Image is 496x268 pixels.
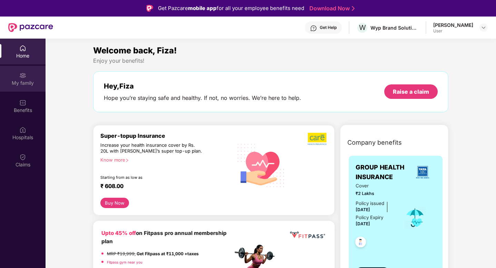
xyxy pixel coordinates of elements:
[93,57,449,64] div: Enjoy your benefits!
[393,88,429,95] div: Raise a claim
[104,82,301,90] div: Hey, Fiza
[19,154,26,161] img: svg+xml;base64,PHN2ZyBpZD0iQ2xhaW0iIHhtbG5zPSJodHRwOi8vd3d3LnczLm9yZy8yMDAwL3N2ZyIgd2lkdGg9IjIwIi...
[309,5,353,12] a: Download Now
[359,23,366,32] span: W
[352,235,369,251] img: svg+xml;base64,PHN2ZyB4bWxucz0iaHR0cDovL3d3dy53My5vcmcvMjAwMC9zdmciIHdpZHRoPSI0OC45NDMiIGhlaWdodD...
[352,5,355,12] img: Stroke
[100,183,226,191] div: ₹ 608.00
[158,4,304,12] div: Get Pazcare for all your employee benefits need
[19,126,26,133] img: svg+xml;base64,PHN2ZyBpZD0iSG9zcGl0YWxzIiB4bWxucz0iaHR0cDovL3d3dy53My5vcmcvMjAwMC9zdmciIHdpZHRoPS...
[320,25,337,30] div: Get Help
[356,221,370,226] span: [DATE]
[137,251,199,256] strong: Get Fitpass at ₹11,000 +taxes
[100,132,233,139] div: Super-topup Insurance
[356,200,384,207] div: Policy issued
[356,207,370,212] span: [DATE]
[356,182,395,189] span: Cover
[104,94,301,102] div: Hope you’re staying safe and healthy. If not, no worries. We’re here to help.
[100,157,229,162] div: Know more
[101,230,227,245] b: on Fitpass pro annual membership plan
[356,190,395,197] span: ₹2 Lakhs
[310,25,317,32] img: svg+xml;base64,PHN2ZyBpZD0iSGVscC0zMngzMiIgeG1sbnM9Imh0dHA6Ly93d3cudzMub3JnLzIwMDAvc3ZnIiB3aWR0aD...
[100,142,203,154] div: Increase your health insurance cover by Rs. 20L with [PERSON_NAME]’s super top-up plan.
[233,136,290,194] img: svg+xml;base64,PHN2ZyB4bWxucz0iaHR0cDovL3d3dy53My5vcmcvMjAwMC9zdmciIHhtbG5zOnhsaW5rPSJodHRwOi8vd3...
[413,163,432,182] img: insurerLogo
[356,163,409,182] span: GROUP HEALTH INSURANCE
[107,251,136,256] del: MRP ₹19,999,
[404,206,426,229] img: icon
[107,260,142,264] a: Fitpass gym near you
[8,23,53,32] img: New Pazcare Logo
[433,28,473,34] div: User
[19,99,26,106] img: svg+xml;base64,PHN2ZyBpZD0iQmVuZWZpdHMiIHhtbG5zPSJodHRwOi8vd3d3LnczLm9yZy8yMDAwL3N2ZyIgd2lkdGg9Ij...
[19,45,26,52] img: svg+xml;base64,PHN2ZyBpZD0iSG9tZSIgeG1sbnM9Imh0dHA6Ly93d3cudzMub3JnLzIwMDAvc3ZnIiB3aWR0aD0iMjAiIG...
[146,5,153,12] img: Logo
[19,72,26,79] img: svg+xml;base64,PHN2ZyB3aWR0aD0iMjAiIGhlaWdodD0iMjAiIHZpZXdCb3g9IjAgMCAyMCAyMCIgZmlsbD0ibm9uZSIgeG...
[308,132,327,145] img: b5dec4f62d2307b9de63beb79f102df3.png
[289,229,326,241] img: fppp.png
[101,230,136,236] b: Upto 45% off
[100,175,204,180] div: Starting from as low as
[93,45,177,55] span: Welcome back, Fiza!
[433,22,473,28] div: [PERSON_NAME]
[100,198,129,208] button: Buy Now
[125,158,129,162] span: right
[481,25,486,30] img: svg+xml;base64,PHN2ZyBpZD0iRHJvcGRvd24tMzJ4MzIiIHhtbG5zPSJodHRwOi8vd3d3LnczLm9yZy8yMDAwL3N2ZyIgd2...
[188,5,217,11] strong: mobile app
[370,24,419,31] div: Wyp Brand Solutions Private Limited
[347,138,402,147] span: Company benefits
[356,214,383,221] div: Policy Expiry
